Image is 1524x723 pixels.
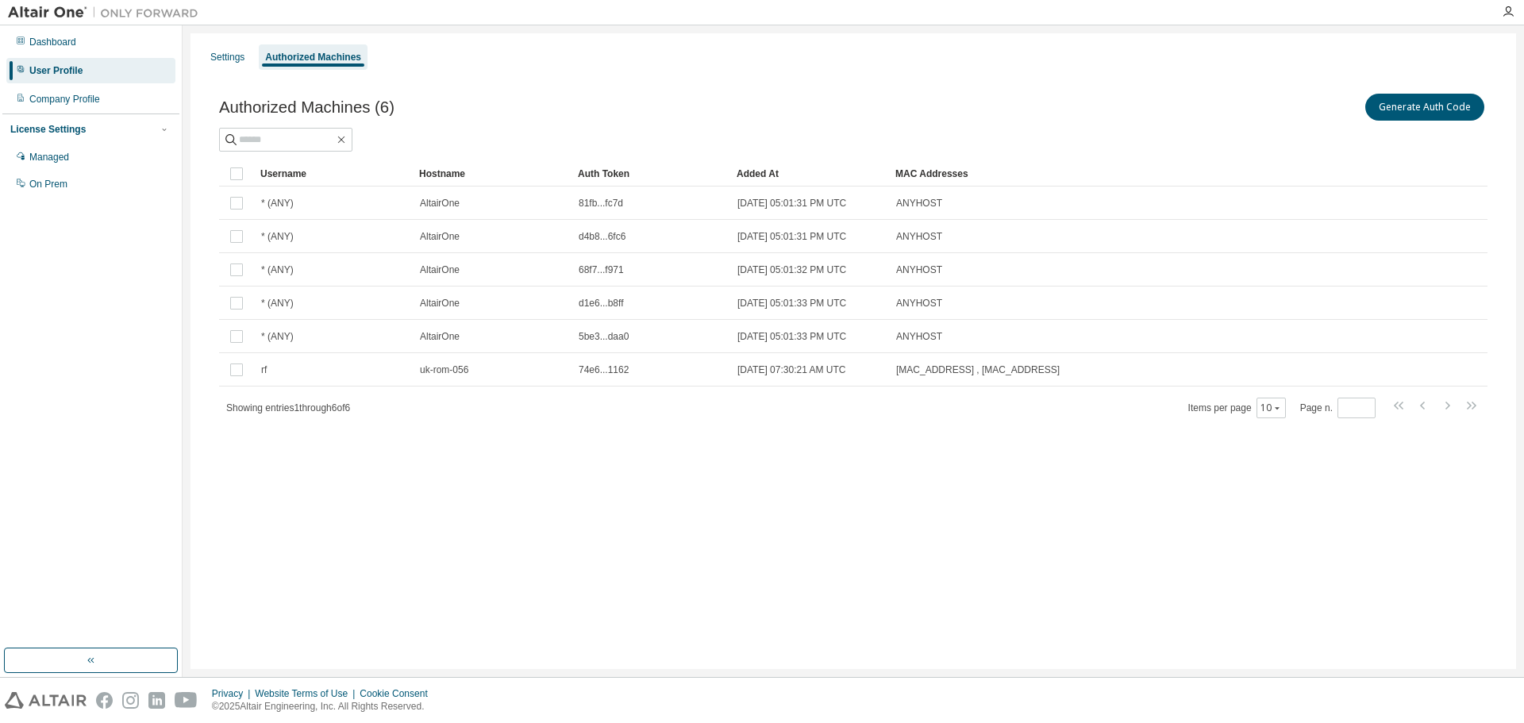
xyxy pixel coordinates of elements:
span: AltairOne [420,330,460,343]
div: Company Profile [29,93,100,106]
span: * (ANY) [261,230,294,243]
div: Managed [29,151,69,163]
span: [DATE] 05:01:33 PM UTC [737,330,846,343]
span: Showing entries 1 through 6 of 6 [226,402,350,413]
div: Auth Token [578,161,724,187]
span: AltairOne [420,230,460,243]
div: Username [260,161,406,187]
span: ANYHOST [896,230,942,243]
span: rf [261,363,267,376]
span: uk-rom-056 [420,363,468,376]
span: Items per page [1188,398,1286,418]
span: * (ANY) [261,197,294,210]
div: Cookie Consent [360,687,437,700]
div: Added At [737,161,883,187]
img: altair_logo.svg [5,692,87,709]
span: * (ANY) [261,330,294,343]
span: AltairOne [420,197,460,210]
span: d4b8...6fc6 [579,230,625,243]
img: youtube.svg [175,692,198,709]
span: ANYHOST [896,197,942,210]
span: Authorized Machines (6) [219,98,394,117]
span: [DATE] 07:30:21 AM UTC [737,363,846,376]
img: linkedin.svg [148,692,165,709]
span: 68f7...f971 [579,263,624,276]
img: instagram.svg [122,692,139,709]
span: [DATE] 05:01:31 PM UTC [737,197,846,210]
div: On Prem [29,178,67,190]
span: [DATE] 05:01:33 PM UTC [737,297,846,310]
span: [DATE] 05:01:32 PM UTC [737,263,846,276]
span: 81fb...fc7d [579,197,623,210]
div: MAC Addresses [895,161,1321,187]
div: Settings [210,51,244,63]
p: © 2025 Altair Engineering, Inc. All Rights Reserved. [212,700,437,713]
div: Dashboard [29,36,76,48]
span: d1e6...b8ff [579,297,624,310]
div: Authorized Machines [265,51,361,63]
span: * (ANY) [261,263,294,276]
button: Generate Auth Code [1365,94,1484,121]
span: ANYHOST [896,297,942,310]
span: Page n. [1300,398,1376,418]
span: * (ANY) [261,297,294,310]
button: 10 [1260,402,1282,414]
span: 5be3...daa0 [579,330,629,343]
div: Hostname [419,161,565,187]
span: AltairOne [420,297,460,310]
div: User Profile [29,64,83,77]
span: AltairOne [420,263,460,276]
img: facebook.svg [96,692,113,709]
span: ANYHOST [896,263,942,276]
div: Privacy [212,687,255,700]
span: [MAC_ADDRESS] , [MAC_ADDRESS] [896,363,1060,376]
span: ANYHOST [896,330,942,343]
span: 74e6...1162 [579,363,629,376]
span: [DATE] 05:01:31 PM UTC [737,230,846,243]
div: License Settings [10,123,86,136]
div: Website Terms of Use [255,687,360,700]
img: Altair One [8,5,206,21]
